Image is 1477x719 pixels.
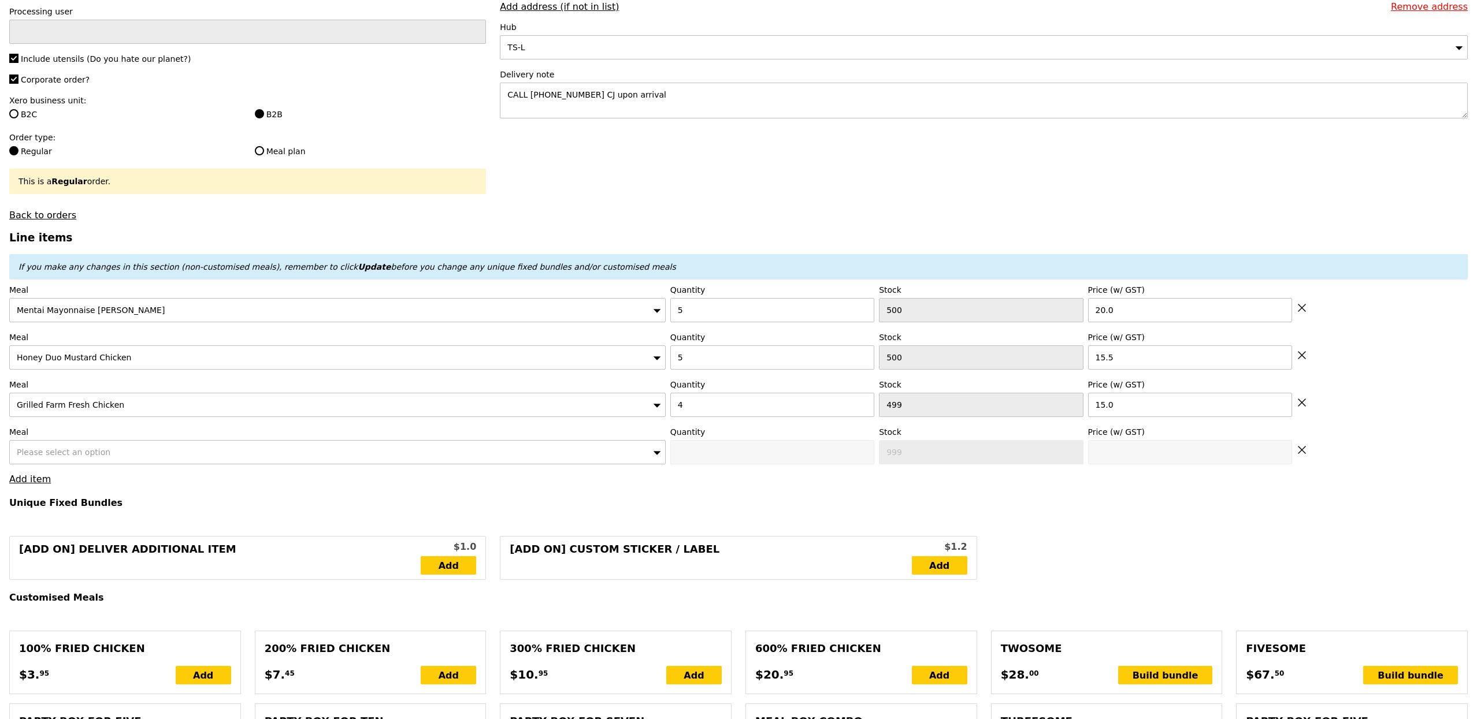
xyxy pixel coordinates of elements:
span: $10. [510,666,538,683]
span: 95 [784,669,793,678]
div: Add [666,666,722,684]
div: $1.2 [912,540,967,554]
div: Twosome [1001,640,1213,657]
div: Add [176,666,231,684]
div: [Add on] Custom Sticker / Label [510,541,911,575]
label: Delivery note [500,69,1468,80]
label: Stock [879,331,1083,343]
label: Quantity [670,284,874,296]
div: Add [421,666,476,684]
input: B2C [9,109,18,118]
a: Add [421,556,476,575]
span: Please select an option [17,448,110,457]
label: Quantity [670,426,874,438]
h4: Customised Meals [9,592,1468,603]
label: Meal [9,426,666,438]
b: Regular [51,177,87,186]
h3: Line items [9,232,1468,244]
div: 100% Fried Chicken [19,640,231,657]
span: 95 [39,669,49,678]
span: Grilled Farm Fresh Chicken [17,400,124,409]
label: Price (w/ GST) [1088,284,1292,296]
label: B2B [255,109,487,120]
span: Honey Duo Mustard Chicken [17,353,131,362]
a: Add [912,556,967,575]
span: TS-L [507,43,525,52]
label: Processing user [9,6,486,17]
span: 45 [285,669,295,678]
label: Hub [500,21,1468,33]
h4: Unique Fixed Bundles [9,497,1468,508]
div: 600% Fried Chicken [755,640,967,657]
label: Meal plan [255,146,487,157]
div: Fivesome [1246,640,1458,657]
span: $28. [1001,666,1029,683]
b: Update [358,262,391,271]
a: Back to orders [9,210,76,221]
span: $7. [265,666,285,683]
span: $67. [1246,666,1274,683]
a: Add item [9,474,51,485]
div: 200% Fried Chicken [265,640,477,657]
label: Order type: [9,132,486,143]
label: Stock [879,379,1083,390]
div: [Add on] Deliver Additional Item [19,541,421,575]
span: 95 [539,669,548,678]
input: Include utensils (Do you hate our planet?) [9,54,18,63]
label: Meal [9,284,666,296]
label: Meal [9,331,666,343]
div: This is a order. [18,176,477,187]
label: Regular [9,146,241,157]
div: Build bundle [1363,666,1458,684]
a: Remove address [1391,1,1468,12]
label: Meal [9,379,666,390]
label: Quantity [670,331,874,343]
span: 50 [1275,669,1285,678]
span: Include utensils (Do you hate our planet?) [21,54,191,64]
span: 00 [1029,669,1039,678]
input: B2B [255,109,264,118]
span: $3. [19,666,39,683]
span: $20. [755,666,784,683]
label: Stock [879,284,1083,296]
input: Corporate order? [9,74,18,84]
div: 300% Fried Chicken [510,640,722,657]
span: Corporate order? [21,75,90,84]
label: Xero business unit: [9,95,486,106]
label: Stock [879,426,1083,438]
label: Price (w/ GST) [1088,379,1292,390]
div: $1.0 [421,540,476,554]
a: Add address (if not in list) [500,1,619,12]
label: Price (w/ GST) [1088,331,1292,343]
label: B2C [9,109,241,120]
label: Price (w/ GST) [1088,426,1292,438]
input: Regular [9,146,18,155]
span: Mentai Mayonnaise [PERSON_NAME] [17,306,165,315]
label: Quantity [670,379,874,390]
input: Meal plan [255,146,264,155]
em: If you make any changes in this section (non-customised meals), remember to click before you chan... [18,262,676,271]
div: Build bundle [1118,666,1213,684]
div: Add [912,666,967,684]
